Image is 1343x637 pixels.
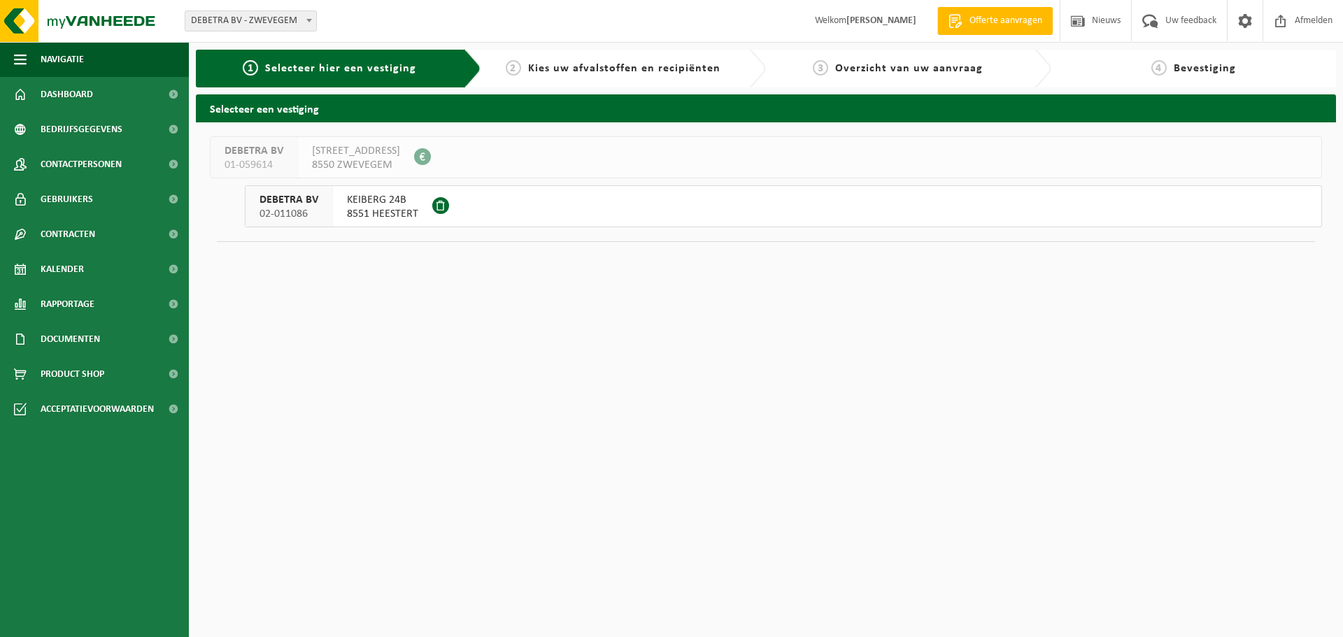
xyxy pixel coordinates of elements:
[41,287,94,322] span: Rapportage
[41,147,122,182] span: Contactpersonen
[185,10,317,31] span: DEBETRA BV - ZWEVEGEM
[506,60,521,76] span: 2
[41,357,104,392] span: Product Shop
[347,193,418,207] span: KEIBERG 24B
[225,144,283,158] span: DEBETRA BV
[312,158,400,172] span: 8550 ZWEVEGEM
[846,15,916,26] strong: [PERSON_NAME]
[245,185,1322,227] button: DEBETRA BV 02-011086 KEIBERG 24B8551 HEESTERT
[225,158,283,172] span: 01-059614
[835,63,983,74] span: Overzicht van uw aanvraag
[813,60,828,76] span: 3
[41,217,95,252] span: Contracten
[260,193,318,207] span: DEBETRA BV
[312,144,400,158] span: [STREET_ADDRESS]
[243,60,258,76] span: 1
[41,322,100,357] span: Documenten
[41,392,154,427] span: Acceptatievoorwaarden
[347,207,418,221] span: 8551 HEESTERT
[528,63,720,74] span: Kies uw afvalstoffen en recipiënten
[265,63,416,74] span: Selecteer hier een vestiging
[196,94,1336,122] h2: Selecteer een vestiging
[937,7,1053,35] a: Offerte aanvragen
[41,252,84,287] span: Kalender
[260,207,318,221] span: 02-011086
[185,11,316,31] span: DEBETRA BV - ZWEVEGEM
[41,182,93,217] span: Gebruikers
[41,112,122,147] span: Bedrijfsgegevens
[41,77,93,112] span: Dashboard
[41,42,84,77] span: Navigatie
[1174,63,1236,74] span: Bevestiging
[1151,60,1167,76] span: 4
[966,14,1046,28] span: Offerte aanvragen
